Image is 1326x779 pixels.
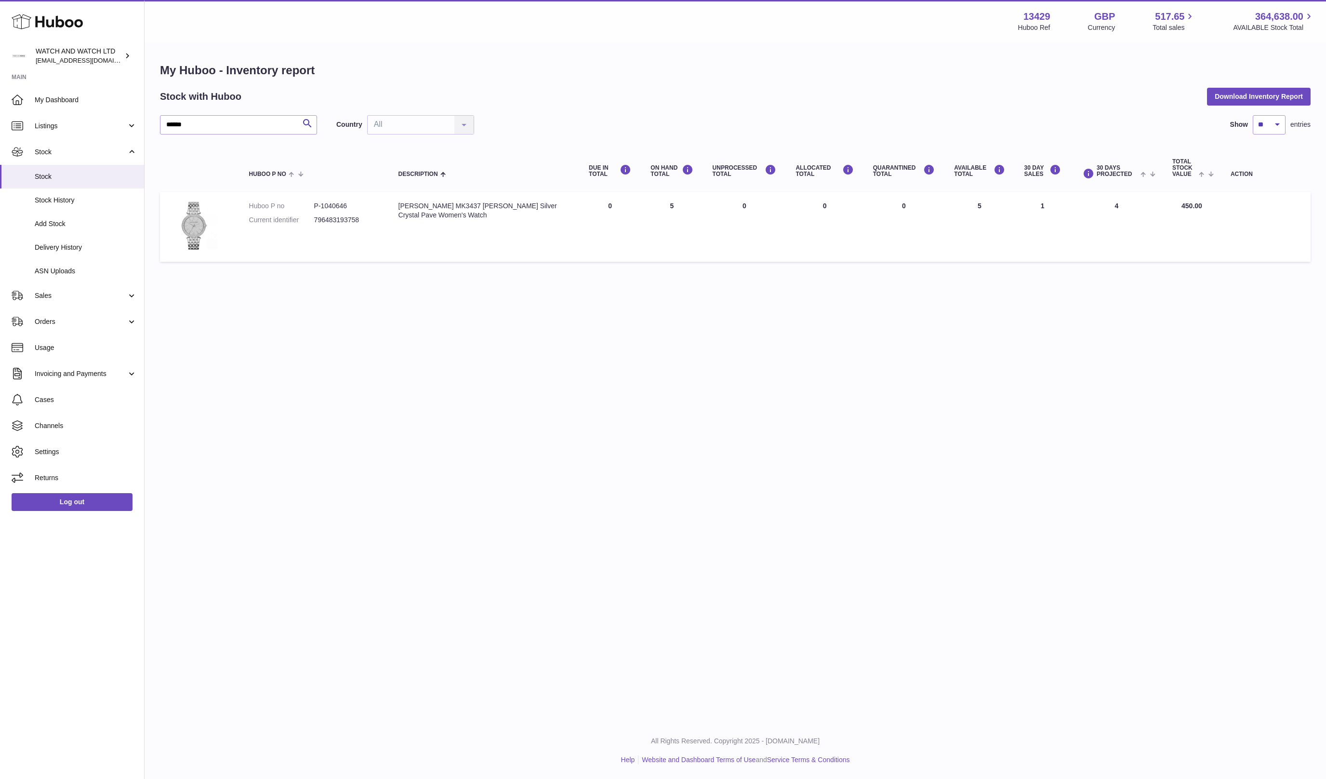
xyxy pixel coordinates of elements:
span: 450.00 [1181,202,1202,210]
a: 364,638.00 AVAILABLE Stock Total [1233,10,1314,32]
span: Stock History [35,196,137,205]
p: All Rights Reserved. Copyright 2025 - [DOMAIN_NAME] [152,737,1318,746]
div: AVAILABLE Total [954,164,1005,177]
div: Huboo Ref [1018,23,1050,32]
span: Add Stock [35,219,137,228]
span: Usage [35,343,137,352]
span: 30 DAYS PROJECTED [1097,165,1138,177]
dt: Current identifier [249,215,314,225]
label: Show [1230,120,1248,129]
li: and [638,755,849,765]
div: WATCH AND WATCH LTD [36,47,122,65]
span: Returns [35,473,137,483]
span: My Dashboard [35,95,137,105]
strong: GBP [1094,10,1115,23]
td: 5 [944,192,1014,262]
span: ASN Uploads [35,267,137,276]
a: 517.65 Total sales [1153,10,1195,32]
span: AVAILABLE Stock Total [1233,23,1314,32]
div: UNPROCESSED Total [713,164,777,177]
a: Log out [12,493,133,510]
span: Delivery History [35,243,137,252]
strong: 13429 [1023,10,1050,23]
span: 0 [902,202,906,210]
div: ON HAND Total [650,164,693,177]
img: baris@watchandwatch.co.uk [12,49,26,63]
td: 5 [641,192,703,262]
td: 4 [1071,192,1163,262]
a: Website and Dashboard Terms of Use [642,756,756,764]
span: Total sales [1153,23,1195,32]
td: 0 [703,192,786,262]
span: 517.65 [1155,10,1184,23]
span: Channels [35,421,137,430]
dd: P-1040646 [314,201,379,211]
span: 364,638.00 [1255,10,1303,23]
div: QUARANTINED Total [873,164,935,177]
span: Sales [35,291,127,300]
div: [PERSON_NAME] MK3437 [PERSON_NAME] Silver Crystal Pave Women's Watch [398,201,570,220]
span: Stock [35,148,127,157]
dd: 796483193758 [314,215,379,225]
div: Currency [1088,23,1115,32]
span: entries [1290,120,1311,129]
td: 1 [1015,192,1071,262]
div: ALLOCATED Total [796,164,853,177]
label: Country [336,120,362,129]
a: Service Terms & Conditions [767,756,850,764]
button: Download Inventory Report [1207,88,1311,105]
div: 30 DAY SALES [1024,164,1061,177]
div: DUE IN TOTAL [589,164,631,177]
h2: Stock with Huboo [160,90,241,103]
td: 0 [786,192,863,262]
span: Total stock value [1172,159,1196,178]
h1: My Huboo - Inventory report [160,63,1311,78]
span: Description [398,171,438,177]
a: Help [621,756,635,764]
span: Settings [35,447,137,457]
div: Action [1231,171,1301,177]
dt: Huboo P no [249,201,314,211]
span: Huboo P no [249,171,286,177]
span: Invoicing and Payments [35,369,127,378]
img: product image [170,201,218,250]
span: [EMAIL_ADDRESS][DOMAIN_NAME] [36,56,142,64]
td: 0 [579,192,641,262]
span: Cases [35,395,137,404]
span: Listings [35,121,127,131]
span: Orders [35,317,127,326]
span: Stock [35,172,137,181]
